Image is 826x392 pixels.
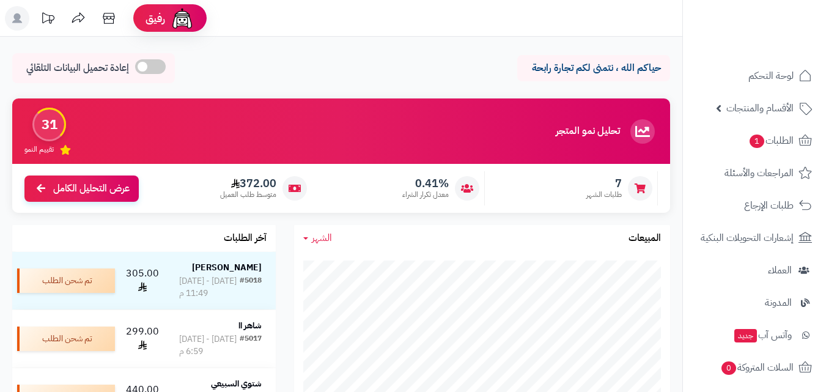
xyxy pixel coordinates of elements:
[220,190,276,200] span: متوسط طلب العميل
[240,275,262,300] div: #5018
[179,333,240,358] div: [DATE] - [DATE] 6:59 م
[402,177,449,190] span: 0.41%
[402,190,449,200] span: معدل تكرار الشراء
[192,261,262,274] strong: [PERSON_NAME]
[725,165,794,182] span: المراجعات والأسئلة
[240,333,262,358] div: #5017
[768,262,792,279] span: العملاء
[690,126,819,155] a: الطلبات1
[701,229,794,246] span: إشعارات التحويلات البنكية
[26,61,129,75] span: إعادة تحميل البيانات التلقائي
[748,132,794,149] span: الطلبات
[120,252,165,309] td: 305.00
[629,233,661,244] h3: المبيعات
[690,61,819,91] a: لوحة التحكم
[32,6,63,34] a: تحديثات المنصة
[690,191,819,220] a: طلبات الإرجاع
[690,320,819,350] a: وآتس آبجديد
[120,310,165,368] td: 299.00
[556,126,620,137] h3: تحليل نمو المتجر
[224,233,267,244] h3: آخر الطلبات
[17,327,115,351] div: تم شحن الطلب
[146,11,165,26] span: رفيق
[303,231,332,245] a: الشهر
[690,288,819,317] a: المدونة
[690,158,819,188] a: المراجعات والأسئلة
[211,377,262,390] strong: شتوي السبيعي
[238,319,262,332] strong: شاهر اا
[586,190,622,200] span: طلبات الشهر
[24,144,54,155] span: تقييم النمو
[748,67,794,84] span: لوحة التحكم
[586,177,622,190] span: 7
[690,223,819,253] a: إشعارات التحويلات البنكية
[733,327,792,344] span: وآتس آب
[744,197,794,214] span: طلبات الإرجاع
[721,361,736,375] span: 0
[720,359,794,376] span: السلات المتروكة
[526,61,661,75] p: حياكم الله ، نتمنى لكم تجارة رابحة
[690,353,819,382] a: السلات المتروكة0
[690,256,819,285] a: العملاء
[17,268,115,293] div: تم شحن الطلب
[53,182,130,196] span: عرض التحليل الكامل
[750,135,764,148] span: 1
[734,329,757,342] span: جديد
[170,6,194,31] img: ai-face.png
[765,294,792,311] span: المدونة
[220,177,276,190] span: 372.00
[726,100,794,117] span: الأقسام والمنتجات
[179,275,240,300] div: [DATE] - [DATE] 11:49 م
[24,176,139,202] a: عرض التحليل الكامل
[312,231,332,245] span: الشهر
